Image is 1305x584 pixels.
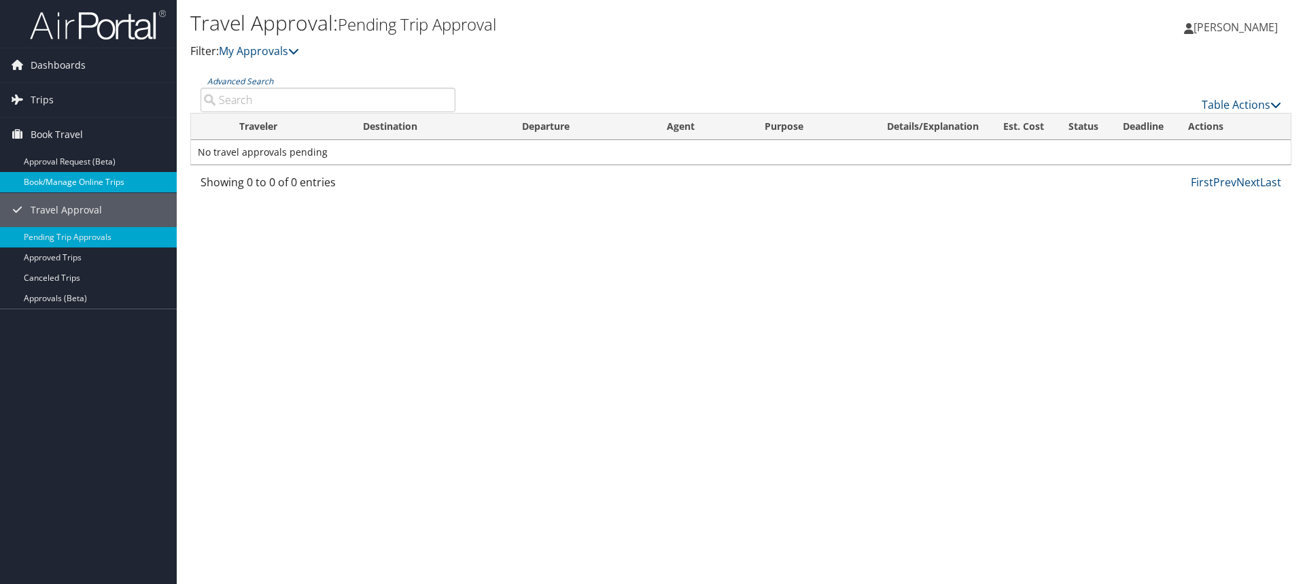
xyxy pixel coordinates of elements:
[1260,175,1281,190] a: Last
[510,114,655,140] th: Departure: activate to sort column ascending
[1056,114,1111,140] th: Status: activate to sort column ascending
[31,118,83,152] span: Book Travel
[752,114,875,140] th: Purpose
[1213,175,1236,190] a: Prev
[31,193,102,227] span: Travel Approval
[227,114,351,140] th: Traveler: activate to sort column ascending
[875,114,991,140] th: Details/Explanation
[1191,175,1213,190] a: First
[1202,97,1281,112] a: Table Actions
[991,114,1056,140] th: Est. Cost: activate to sort column ascending
[1111,114,1176,140] th: Deadline: activate to sort column descending
[1176,114,1291,140] th: Actions
[1236,175,1260,190] a: Next
[191,140,1291,165] td: No travel approvals pending
[31,48,86,82] span: Dashboards
[201,174,455,197] div: Showing 0 to 0 of 0 entries
[31,83,54,117] span: Trips
[1194,20,1278,35] span: [PERSON_NAME]
[30,9,166,41] img: airportal-logo.png
[207,75,273,87] a: Advanced Search
[201,88,455,112] input: Advanced Search
[190,9,924,37] h1: Travel Approval:
[219,44,299,58] a: My Approvals
[351,114,510,140] th: Destination: activate to sort column ascending
[190,43,924,61] p: Filter:
[1184,7,1291,48] a: [PERSON_NAME]
[655,114,753,140] th: Agent
[338,13,496,35] small: Pending Trip Approval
